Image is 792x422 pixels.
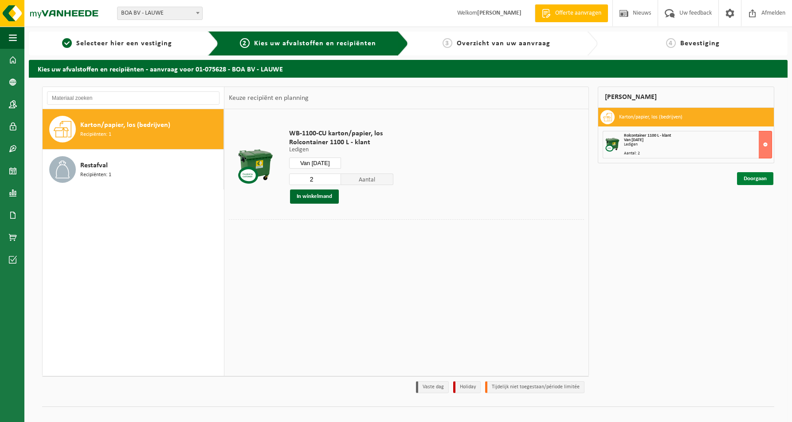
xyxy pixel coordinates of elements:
[535,4,608,22] a: Offerte aanvragen
[624,151,772,156] div: Aantal: 2
[680,40,720,47] span: Bevestiging
[289,147,393,153] p: Ledigen
[553,9,604,18] span: Offerte aanvragen
[254,40,376,47] span: Kies uw afvalstoffen en recipiënten
[118,7,202,20] span: BOA BV - LAUWE
[80,130,111,139] span: Recipiënten: 1
[416,381,449,393] li: Vaste dag
[76,40,172,47] span: Selecteer hier een vestiging
[80,120,170,130] span: Karton/papier, los (bedrijven)
[619,110,682,124] h3: Karton/papier, los (bedrijven)
[33,38,201,49] a: 1Selecteer hier een vestiging
[289,129,393,138] span: WB-1100-CU karton/papier, los
[224,87,313,109] div: Keuze recipiënt en planning
[62,38,72,48] span: 1
[666,38,676,48] span: 4
[624,142,772,147] div: Ledigen
[624,138,643,142] strong: Van [DATE]
[289,138,393,147] span: Rolcontainer 1100 L - klant
[47,91,220,105] input: Materiaal zoeken
[80,171,111,179] span: Recipiënten: 1
[485,381,584,393] li: Tijdelijk niet toegestaan/période limitée
[290,189,339,204] button: In winkelmand
[289,158,341,169] input: Selecteer datum
[737,172,773,185] a: Doorgaan
[341,174,393,185] span: Aantal
[240,38,250,48] span: 2
[43,150,224,189] button: Restafval Recipiënten: 1
[443,38,452,48] span: 3
[477,10,521,16] strong: [PERSON_NAME]
[453,381,481,393] li: Holiday
[624,133,671,138] span: Rolcontainer 1100 L - klant
[457,40,550,47] span: Overzicht van uw aanvraag
[80,160,108,171] span: Restafval
[117,7,203,20] span: BOA BV - LAUWE
[29,60,788,77] h2: Kies uw afvalstoffen en recipiënten - aanvraag voor 01-075628 - BOA BV - LAUWE
[43,109,224,150] button: Karton/papier, los (bedrijven) Recipiënten: 1
[598,87,774,108] div: [PERSON_NAME]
